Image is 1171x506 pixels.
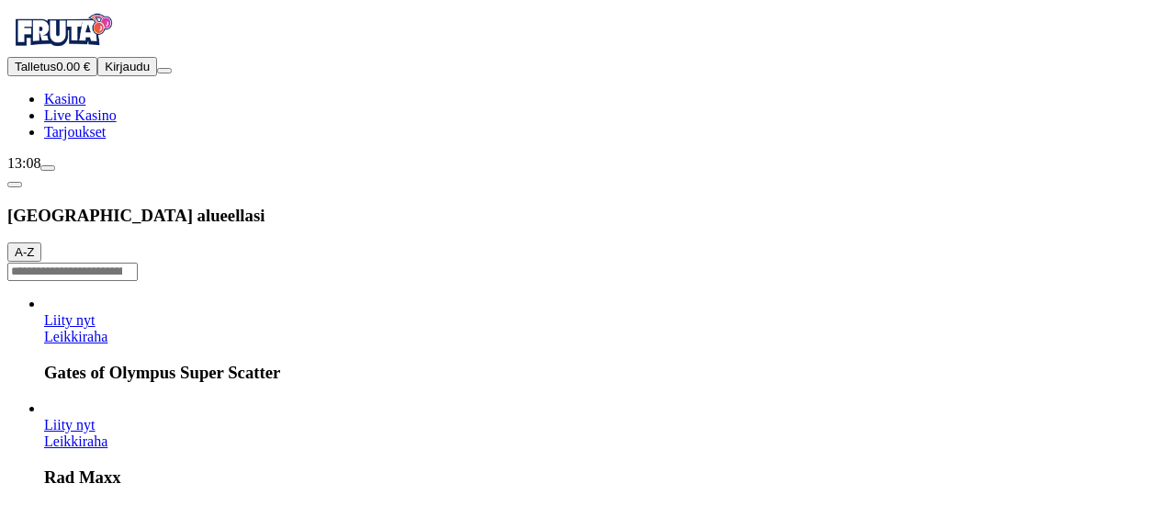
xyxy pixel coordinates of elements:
button: Talletusplus icon0.00 € [7,57,97,76]
h3: [GEOGRAPHIC_DATA] alueellasi [7,206,1164,226]
span: Tarjoukset [44,124,106,140]
span: Kirjaudu [105,60,150,73]
a: gift-inverted iconTarjoukset [44,124,106,140]
span: Talletus [15,60,56,73]
a: Rad Maxx [44,433,107,449]
input: Search [7,263,138,281]
a: diamond iconKasino [44,91,85,107]
span: 13:08 [7,155,40,171]
article: Rad Maxx [44,400,1164,488]
a: Gates of Olympus Super Scatter [44,312,96,328]
button: menu [157,68,172,73]
span: Kasino [44,91,85,107]
a: Rad Maxx [44,417,96,433]
span: Live Kasino [44,107,117,123]
a: Fruta [7,40,118,56]
img: Fruta [7,7,118,53]
article: Gates of Olympus Super Scatter [44,296,1164,383]
button: Kirjaudu [97,57,157,76]
h3: Gates of Olympus Super Scatter [44,363,1164,383]
button: live-chat [40,165,55,171]
button: A-Z [7,242,41,262]
h3: Rad Maxx [44,467,1164,488]
span: Liity nyt [44,312,96,328]
a: Gates of Olympus Super Scatter [44,329,107,344]
span: A-Z [15,245,34,259]
a: poker-chip iconLive Kasino [44,107,117,123]
button: chevron-left icon [7,182,22,187]
span: 0.00 € [56,60,90,73]
span: Liity nyt [44,417,96,433]
nav: Primary [7,7,1164,141]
